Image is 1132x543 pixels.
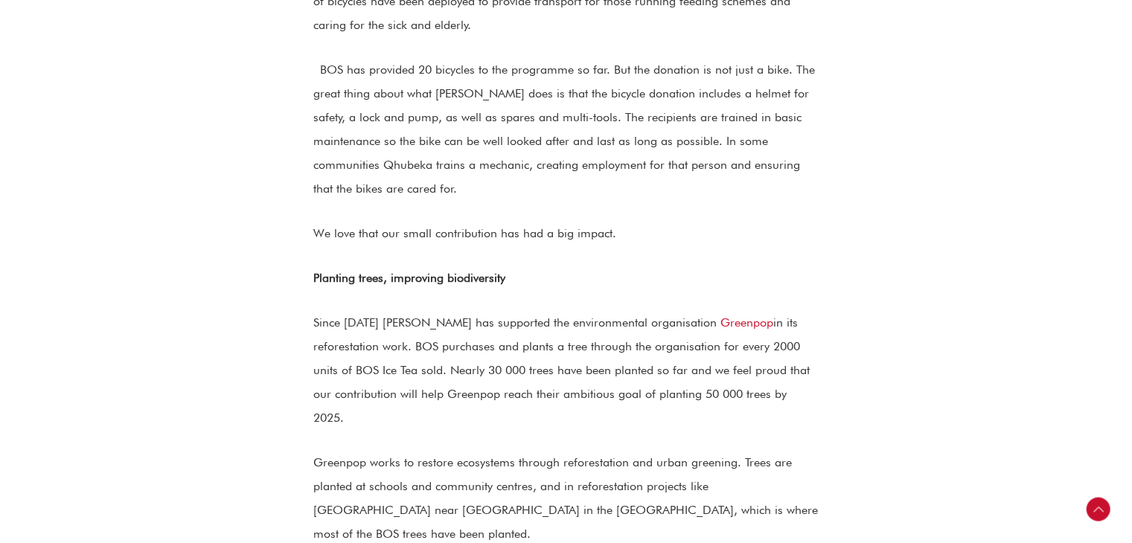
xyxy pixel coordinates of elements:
[717,315,773,330] a: Greenpop
[313,315,717,330] span: Since [DATE] [PERSON_NAME] has supported the environmental organisation
[313,226,616,240] span: We love that our small contribution has had a big impact.
[720,315,773,330] span: Greenpop
[313,315,810,425] span: in its reforestation work. BOS purchases and plants a tree through the organisation for every 200...
[313,455,818,541] span: Greenpop works to restore ecosystems through reforestation and urban greening. Trees are planted ...
[313,271,505,285] b: Planting trees, improving biodiversity
[313,62,815,196] span: BOS has provided 20 bicycles to the programme so far. But the donation is not just a bike. The gr...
